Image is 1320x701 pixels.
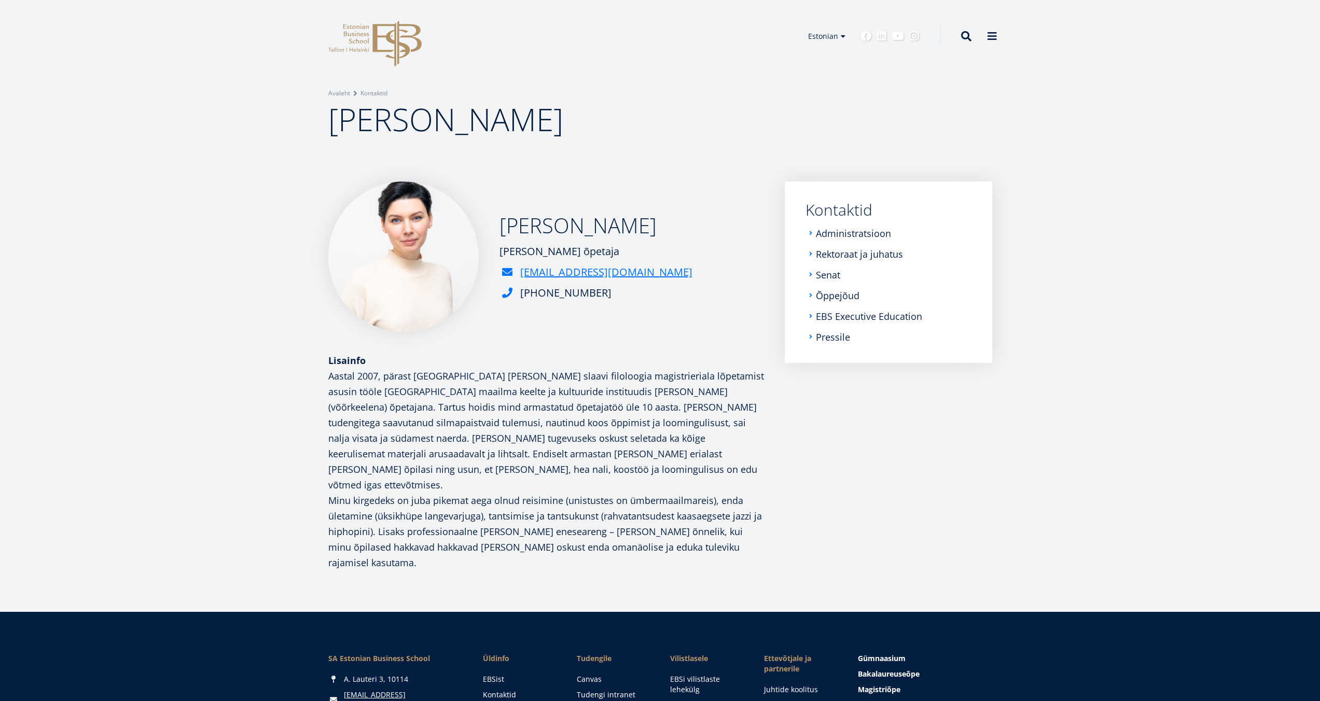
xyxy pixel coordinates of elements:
a: Bakalaureuseõpe [858,669,992,679]
a: Senat [816,270,840,280]
a: Õppejõud [816,290,859,301]
h2: [PERSON_NAME] [499,213,692,239]
a: Instagram [909,31,920,41]
a: Tudengi intranet [577,690,650,700]
span: Gümnaasium [858,653,906,663]
span: Üldinfo [483,653,556,664]
span: Vilistlasele [670,653,743,664]
span: Bakalaureuseõpe [858,669,920,679]
a: Gümnaasium [858,653,992,664]
span: [PERSON_NAME] [328,98,563,141]
a: Kontaktid [360,88,387,99]
a: Tudengile [577,653,650,664]
a: [EMAIL_ADDRESS][DOMAIN_NAME] [520,264,692,280]
a: EBSi vilistlaste lehekülg [670,674,743,695]
a: Linkedin [877,31,887,41]
a: Avaleht [328,88,350,99]
div: Lisainfo [328,353,764,368]
a: Pressile [816,332,850,342]
div: [PHONE_NUMBER] [520,285,612,301]
span: Magistriõpe [858,684,900,694]
a: Facebook [861,31,871,41]
a: EBSist [483,674,556,684]
a: Youtube [892,31,904,41]
div: [PERSON_NAME] õpetaja [499,244,692,259]
a: Administratsioon [816,228,891,239]
div: A. Lauteri 3, 10114 [328,674,462,684]
img: a [328,181,479,332]
a: Magistriõpe [858,684,992,695]
a: Kontaktid [483,690,556,700]
a: Rektoraat ja juhatus [816,249,903,259]
a: Juhtide koolitus [764,684,837,695]
a: EBS Executive Education [816,311,922,321]
span: Ettevõtjale ja partnerile [764,653,837,674]
div: SA Estonian Business School [328,653,462,664]
p: Aastal 2007, pärast [GEOGRAPHIC_DATA] [PERSON_NAME] slaavi filoloogia magistrieriala lõpetamist a... [328,368,764,570]
a: Kontaktid [805,202,971,218]
a: Canvas [577,674,650,684]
